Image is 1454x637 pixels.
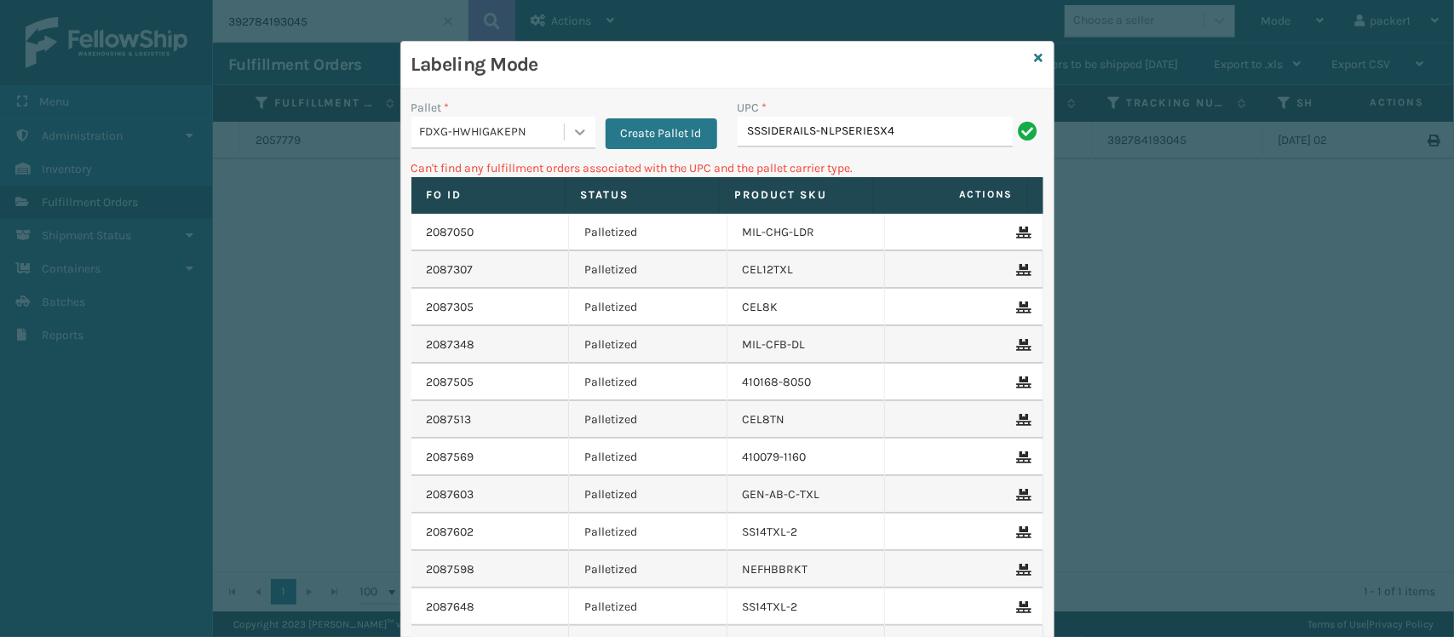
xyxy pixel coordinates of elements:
a: 2087602 [427,524,474,541]
td: Palletized [569,251,727,289]
label: Status [581,187,704,203]
td: SS14TXL-2 [727,588,886,626]
i: Remove From Pallet [1017,264,1027,276]
td: Palletized [569,476,727,514]
td: GEN-AB-C-TXL [727,476,886,514]
td: MIL-CFB-DL [727,326,886,364]
td: Palletized [569,514,727,551]
td: CEL8K [727,289,886,326]
a: 2087307 [427,261,474,278]
i: Remove From Pallet [1017,227,1027,238]
a: 2087569 [427,449,474,466]
td: Palletized [569,551,727,588]
a: 2087598 [427,561,475,578]
td: CEL12TXL [727,251,886,289]
label: Pallet [411,99,450,117]
a: 2087513 [427,411,472,428]
i: Remove From Pallet [1017,451,1027,463]
i: Remove From Pallet [1017,301,1027,313]
td: Palletized [569,401,727,439]
i: Remove From Pallet [1017,339,1027,351]
td: 410168-8050 [727,364,886,401]
td: SS14TXL-2 [727,514,886,551]
i: Remove From Pallet [1017,564,1027,576]
td: Palletized [569,588,727,626]
a: 2087648 [427,599,475,616]
td: Palletized [569,364,727,401]
label: Product SKU [735,187,858,203]
a: 2087348 [427,336,475,353]
i: Remove From Pallet [1017,601,1027,613]
td: NEFHBBRKT [727,551,886,588]
a: 2087505 [427,374,474,391]
td: Palletized [569,214,727,251]
label: UPC [738,99,767,117]
td: MIL-CHG-LDR [727,214,886,251]
h3: Labeling Mode [411,52,1028,77]
p: Can't find any fulfillment orders associated with the UPC and the pallet carrier type. [411,159,1043,177]
td: CEL8TN [727,401,886,439]
i: Remove From Pallet [1017,414,1027,426]
div: FDXG-HWHIGAKEPN [420,123,566,141]
a: 2087050 [427,224,474,241]
label: Fo Id [427,187,549,203]
button: Create Pallet Id [606,118,717,149]
i: Remove From Pallet [1017,526,1027,538]
td: Palletized [569,439,727,476]
a: 2087603 [427,486,474,503]
span: Actions [879,181,1024,209]
a: 2087305 [427,299,474,316]
i: Remove From Pallet [1017,489,1027,501]
i: Remove From Pallet [1017,376,1027,388]
td: Palletized [569,326,727,364]
td: Palletized [569,289,727,326]
td: 410079-1160 [727,439,886,476]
